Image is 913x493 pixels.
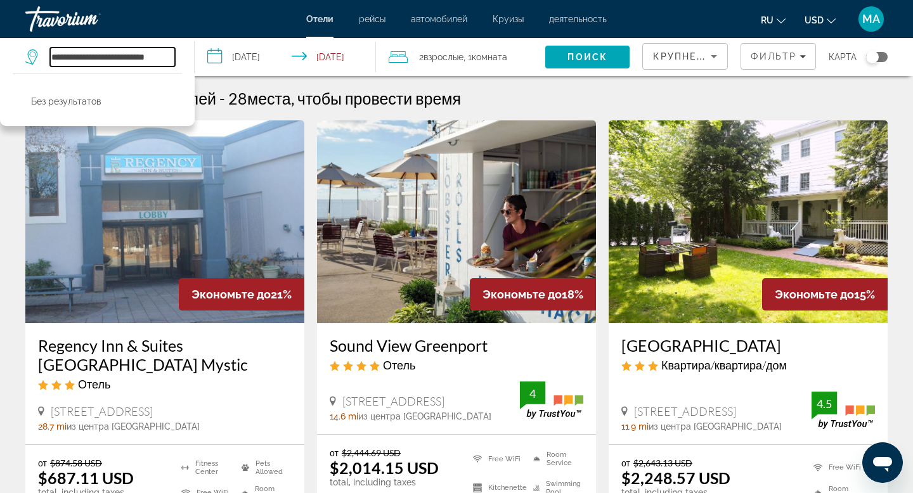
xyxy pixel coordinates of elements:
[330,336,583,355] a: Sound View Greenport
[50,458,102,468] del: $874.58 USD
[761,11,786,29] button: Change language
[609,120,888,323] img: Harpoon House
[330,458,439,477] ins: $2,014.15 USD
[38,458,47,468] span: от
[653,49,717,64] mat-select: Sort by
[175,458,235,477] li: Fitness Center
[25,120,304,323] img: Regency Inn & Suites New London Mystic
[179,278,304,311] div: 21%
[829,48,857,66] span: карта
[219,89,225,108] span: -
[78,377,110,391] span: Отель
[38,468,134,487] ins: $687.11 USD
[467,447,527,470] li: Free WiFi
[549,14,607,24] a: деятельность
[857,51,888,63] button: Toggle map
[520,386,545,401] div: 4
[805,15,824,25] span: USD
[633,458,692,468] del: $2,643.13 USD
[621,421,649,432] span: 11.9 mi
[621,336,875,355] a: [GEOGRAPHIC_DATA]
[812,396,837,411] div: 4.5
[419,48,463,66] span: 2
[424,52,463,62] span: Взрослые
[359,14,385,24] a: рейсы
[621,358,875,372] div: 3 star Apartment
[228,89,461,108] h2: 28
[411,14,467,24] a: автомобилей
[741,43,816,70] button: Filters
[247,89,461,108] span: места, чтобы провести время
[545,46,630,68] button: Search
[195,38,377,76] button: Select check in and out date
[38,421,67,432] span: 28.7 mi
[235,458,292,477] li: Pets Allowed
[50,48,175,67] input: Search hotel destination
[358,411,491,421] span: из центра [GEOGRAPHIC_DATA]
[25,3,152,35] a: Travorium
[862,442,903,483] iframe: Кнопка запуска окна обмена сообщениями
[661,358,787,372] span: Квартира/квартира/дом
[383,358,415,372] span: Отель
[807,458,875,477] li: Free WiFi
[330,447,339,458] span: от
[567,52,607,62] span: Поиск
[855,6,888,32] button: User Menu
[653,51,807,61] span: Крупнейшие сбережения
[51,404,153,418] span: [STREET_ADDRESS]
[330,477,457,487] p: total, including taxes
[191,288,271,301] span: Экономьте до
[805,11,836,29] button: Change currency
[330,358,583,372] div: 4 star Hotel
[634,404,736,418] span: [STREET_ADDRESS]
[649,421,782,432] span: из центра [GEOGRAPHIC_DATA]
[38,336,292,374] a: Regency Inn & Suites [GEOGRAPHIC_DATA] Mystic
[761,15,774,25] span: ru
[520,381,583,419] img: TrustYou guest rating badge
[621,458,630,468] span: от
[493,14,524,24] a: Круизы
[342,447,401,458] del: $2,444.69 USD
[812,392,875,429] img: TrustYou guest rating badge
[342,394,444,408] span: [STREET_ADDRESS]
[862,13,880,25] span: MA
[527,447,583,470] li: Room Service
[775,288,854,301] span: Экономьте до
[376,38,545,76] button: Travelers: 2 adults, 0 children
[38,377,292,391] div: 3 star Hotel
[317,120,596,323] img: Sound View Greenport
[762,278,888,311] div: 15%
[751,51,796,61] span: Фильтр
[330,411,358,421] span: 14.6 mi
[470,278,596,311] div: 18%
[463,48,507,66] span: , 1
[621,468,730,487] ins: $2,248.57 USD
[306,14,333,24] a: Отели
[67,421,200,432] span: из центра [GEOGRAPHIC_DATA]
[31,93,101,110] p: Без результатов
[472,52,507,62] span: Комната
[482,288,562,301] span: Экономьте до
